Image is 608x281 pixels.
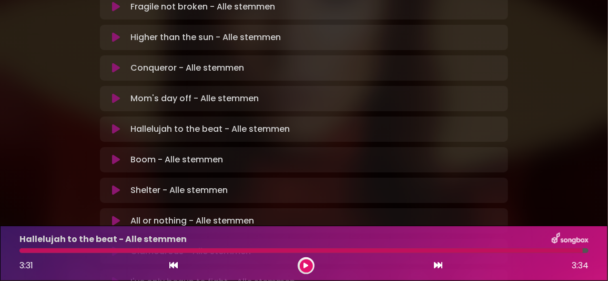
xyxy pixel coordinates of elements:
img: songbox-logo-white.png [552,232,589,246]
p: Conqueror - Alle stemmen [130,62,244,74]
span: 3:31 [19,259,33,272]
p: Fragile not broken - Alle stemmen [130,1,275,13]
span: 3:34 [572,259,589,272]
p: Mom's day off - Alle stemmen [130,92,259,105]
p: Shelter - Alle stemmen [130,184,228,197]
p: Higher than the sun - Alle stemmen [130,31,281,44]
p: Hallelujah to the beat - Alle stemmen [130,123,290,135]
p: Boom - Alle stemmen [130,153,223,166]
p: All or nothing - Alle stemmen [130,215,254,227]
p: Hallelujah to the beat - Alle stemmen [19,233,187,246]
